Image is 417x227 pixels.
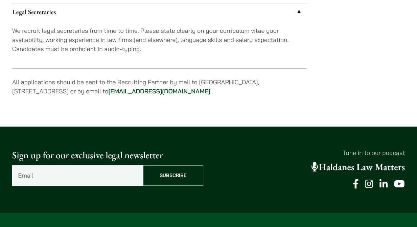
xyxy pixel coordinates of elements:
[12,165,143,186] input: Email
[12,26,307,53] p: We recruit legal secretaries from time to time. Please state clearly on your curriculum vitae you...
[12,21,307,68] div: Legal Secretaries
[143,165,203,186] input: Subscribe
[108,87,210,95] a: [EMAIL_ADDRESS][DOMAIN_NAME]
[12,148,203,162] p: Sign up for our exclusive legal newsletter
[311,161,405,173] a: Haldanes Law Matters
[214,148,405,157] p: Tune in to our podcast
[12,77,307,96] p: All applications should be sent to the Recruiting Partner by mail to [GEOGRAPHIC_DATA], [STREET_A...
[12,3,307,21] a: Legal Secretaries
